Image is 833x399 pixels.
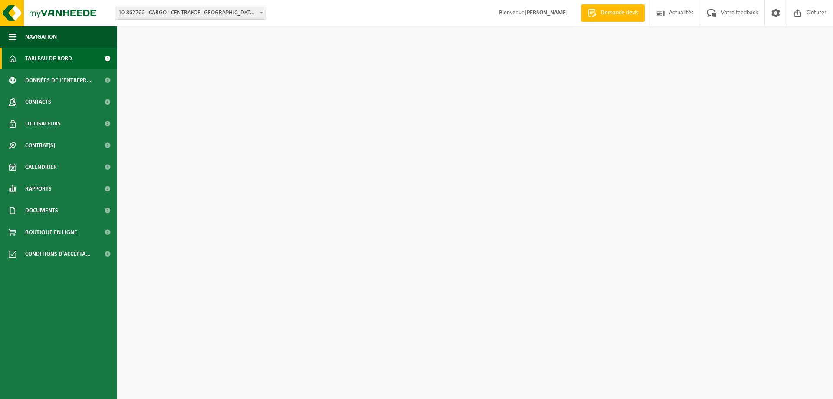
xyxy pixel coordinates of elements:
span: Utilisateurs [25,113,61,135]
span: Contrat(s) [25,135,55,156]
strong: [PERSON_NAME] [525,10,568,16]
span: Conditions d'accepta... [25,243,91,265]
span: Documents [25,200,58,221]
span: Rapports [25,178,52,200]
span: Tableau de bord [25,48,72,69]
span: 10-862766 - CARGO - CENTRAKOR LA LOUVIÈRE - LA LOUVIÈRE [115,7,266,19]
span: Contacts [25,91,51,113]
a: Demande devis [581,4,645,22]
span: Demande devis [599,9,640,17]
span: Calendrier [25,156,57,178]
span: Boutique en ligne [25,221,77,243]
span: Navigation [25,26,57,48]
span: 10-862766 - CARGO - CENTRAKOR LA LOUVIÈRE - LA LOUVIÈRE [115,7,266,20]
span: Données de l'entrepr... [25,69,92,91]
